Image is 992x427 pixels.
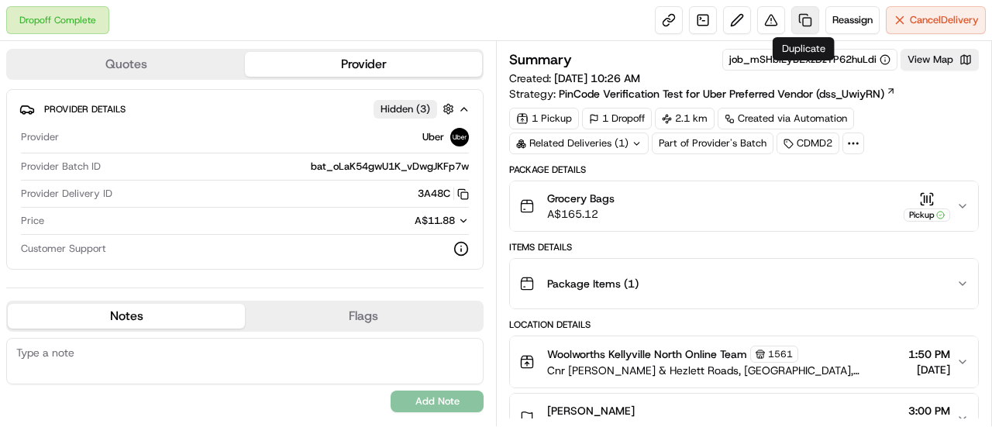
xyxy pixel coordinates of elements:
span: Pylon [154,262,188,274]
span: 1561 [768,348,793,360]
input: Got a question? Start typing here... [40,99,279,115]
button: job_mSHbiEyB2xzDzTP62huLdi [729,53,890,67]
img: Nash [15,15,46,46]
button: Provider [245,52,482,77]
button: Package Items (1) [510,259,978,308]
span: Woolworths Kellyville North Online Team [547,346,747,362]
span: [DATE] 10:26 AM [554,71,640,85]
span: A$11.88 [415,214,455,227]
div: Strategy: [509,86,896,102]
h3: Summary [509,53,572,67]
div: CDMD2 [777,133,839,154]
span: [PERSON_NAME] [547,403,635,418]
span: Package Items ( 1 ) [547,276,639,291]
div: Duplicate [773,37,835,60]
div: Location Details [509,319,979,331]
span: [DATE] [908,362,950,377]
img: 1736555255976-a54dd68f-1ca7-489b-9aae-adbdc363a1c4 [15,147,43,175]
span: Provider Batch ID [21,160,101,174]
a: PinCode Verification Test for Uber Preferred Vendor (dss_UwiyRN) [559,86,896,102]
div: We're available if you need us! [53,163,196,175]
button: View Map [901,49,979,71]
button: Flags [245,304,482,329]
span: Knowledge Base [31,224,119,239]
div: Related Deliveries (1) [509,133,649,154]
span: A$165.12 [547,206,615,222]
p: Welcome 👋 [15,61,282,86]
div: Pickup [904,208,950,222]
button: Start new chat [263,152,282,170]
span: Price [21,214,44,228]
button: Quotes [8,52,245,77]
span: Grocery Bags [547,191,615,206]
div: 1 Pickup [509,108,579,129]
span: Created: [509,71,640,86]
a: 📗Knowledge Base [9,218,125,246]
span: Provider [21,130,59,144]
button: CancelDelivery [886,6,986,34]
div: 1 Dropoff [582,108,652,129]
span: Cnr [PERSON_NAME] & Hezlett Roads, [GEOGRAPHIC_DATA], [GEOGRAPHIC_DATA] [547,363,902,378]
span: 3:00 PM [908,403,950,418]
span: Provider Delivery ID [21,187,112,201]
div: 💻 [131,226,143,238]
span: Hidden ( 3 ) [381,102,430,116]
span: Reassign [832,13,873,27]
a: Created via Automation [718,108,854,129]
div: 2.1 km [655,108,715,129]
span: Uber [422,130,444,144]
button: Reassign [825,6,880,34]
button: Woolworths Kellyville North Online Team1561Cnr [PERSON_NAME] & Hezlett Roads, [GEOGRAPHIC_DATA], ... [510,336,978,387]
div: Items Details [509,241,979,253]
span: Cancel Delivery [910,13,979,27]
a: Powered byPylon [109,261,188,274]
button: Grocery BagsA$165.12Pickup [510,181,978,231]
button: Pickup [904,191,950,222]
span: Customer Support [21,242,106,256]
button: A$11.88 [332,214,469,228]
a: 💻API Documentation [125,218,255,246]
div: Package Details [509,164,979,176]
span: bat_oLaK54gwU1K_vDwgJKFp7w [311,160,469,174]
div: 📗 [15,226,28,238]
button: 3A48C [418,187,469,201]
button: Notes [8,304,245,329]
span: 1:50 PM [908,346,950,362]
img: uber-new-logo.jpeg [450,128,469,146]
div: Start new chat [53,147,254,163]
span: PinCode Verification Test for Uber Preferred Vendor (dss_UwiyRN) [559,86,884,102]
span: Provider Details [44,103,126,115]
button: Hidden (3) [374,99,458,119]
span: API Documentation [146,224,249,239]
button: Provider DetailsHidden (3) [19,96,470,122]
